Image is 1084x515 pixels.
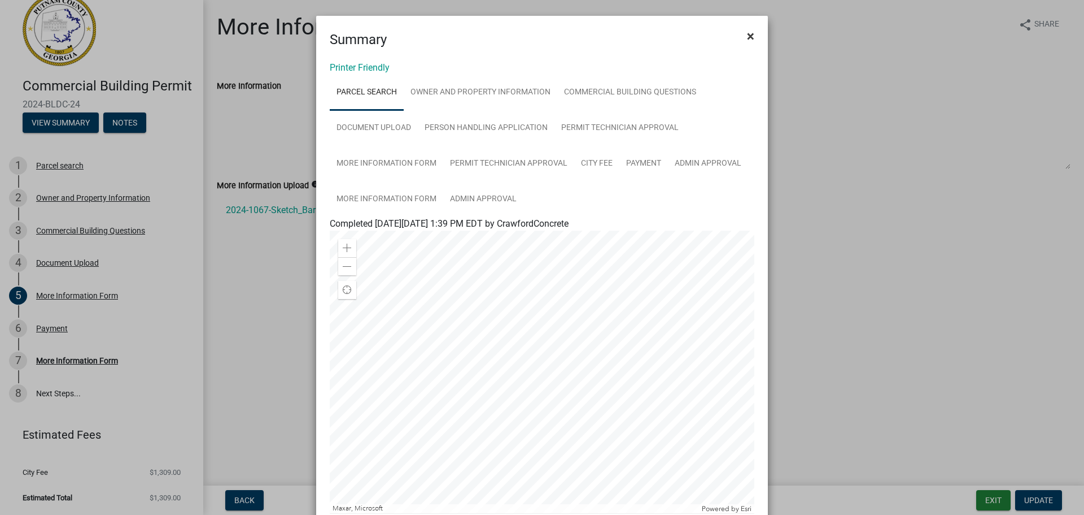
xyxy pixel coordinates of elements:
a: Payment [619,146,668,182]
a: Printer Friendly [330,62,390,73]
a: Permit Technician Approval [443,146,574,182]
a: Owner and Property Information [404,75,557,111]
div: Zoom in [338,239,356,257]
div: Find my location [338,281,356,299]
span: Completed [DATE][DATE] 1:39 PM EDT by CrawfordConcrete [330,218,569,229]
a: Document Upload [330,110,418,146]
a: More Information Form [330,146,443,182]
a: Esri [741,505,751,513]
a: Parcel search [330,75,404,111]
a: Permit Technician Approval [554,110,685,146]
a: More Information Form [330,181,443,218]
button: Close [738,20,763,52]
div: Powered by [699,504,754,513]
h4: Summary [330,29,387,50]
div: Maxar, Microsoft [330,504,699,513]
a: Person Handling Application [418,110,554,146]
a: City Fee [574,146,619,182]
a: Admin Approval [668,146,748,182]
div: Zoom out [338,257,356,275]
span: × [747,28,754,44]
a: Admin Approval [443,181,523,218]
a: Commercial Building Questions [557,75,703,111]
